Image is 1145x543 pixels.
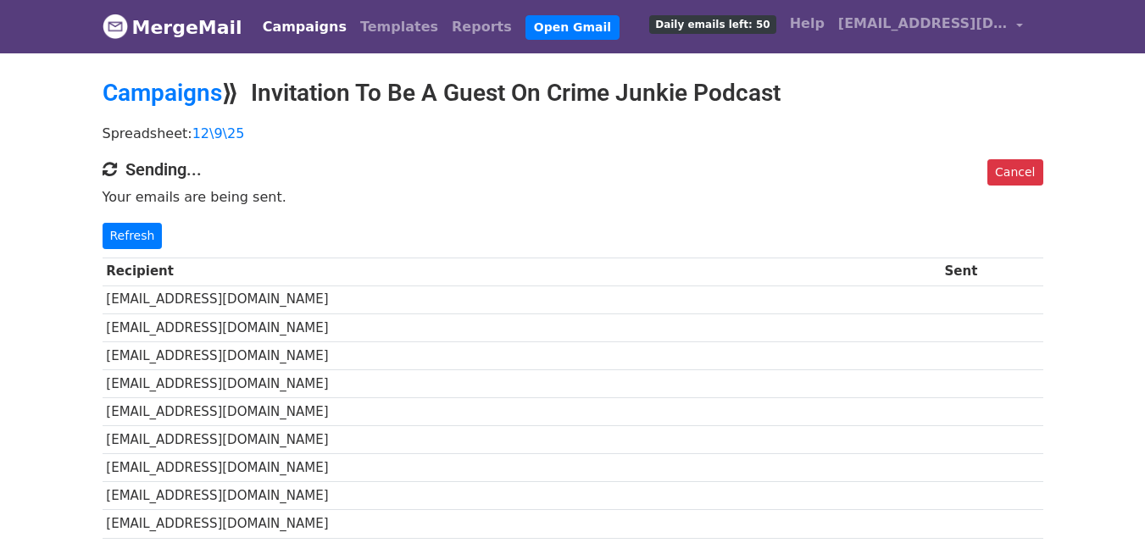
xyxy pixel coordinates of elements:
td: [EMAIL_ADDRESS][DOMAIN_NAME] [103,341,941,369]
a: Campaigns [103,79,222,107]
th: Recipient [103,258,941,285]
a: Templates [353,10,445,44]
a: [EMAIL_ADDRESS][DOMAIN_NAME] [831,7,1030,47]
a: Campaigns [256,10,353,44]
a: Help [783,7,831,41]
a: Open Gmail [525,15,620,40]
td: [EMAIL_ADDRESS][DOMAIN_NAME] [103,482,941,510]
td: [EMAIL_ADDRESS][DOMAIN_NAME] [103,313,941,341]
td: [EMAIL_ADDRESS][DOMAIN_NAME] [103,510,941,538]
span: Daily emails left: 50 [649,15,775,34]
a: 12\9\25 [192,125,245,141]
img: MergeMail logo [103,14,128,39]
a: Daily emails left: 50 [642,7,782,41]
td: [EMAIL_ADDRESS][DOMAIN_NAME] [103,426,941,454]
td: [EMAIL_ADDRESS][DOMAIN_NAME] [103,285,941,313]
td: [EMAIL_ADDRESS][DOMAIN_NAME] [103,398,941,426]
a: Cancel [987,159,1042,186]
h4: Sending... [103,159,1043,180]
td: [EMAIL_ADDRESS][DOMAIN_NAME] [103,454,941,482]
td: [EMAIL_ADDRESS][DOMAIN_NAME] [103,369,941,397]
h2: ⟫ Invitation To Be A Guest On Crime Junkie Podcast [103,79,1043,108]
p: Your emails are being sent. [103,188,1043,206]
a: Reports [445,10,519,44]
span: [EMAIL_ADDRESS][DOMAIN_NAME] [838,14,1008,34]
a: MergeMail [103,9,242,45]
th: Sent [941,258,1043,285]
p: Spreadsheet: [103,125,1043,142]
a: Refresh [103,223,163,249]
